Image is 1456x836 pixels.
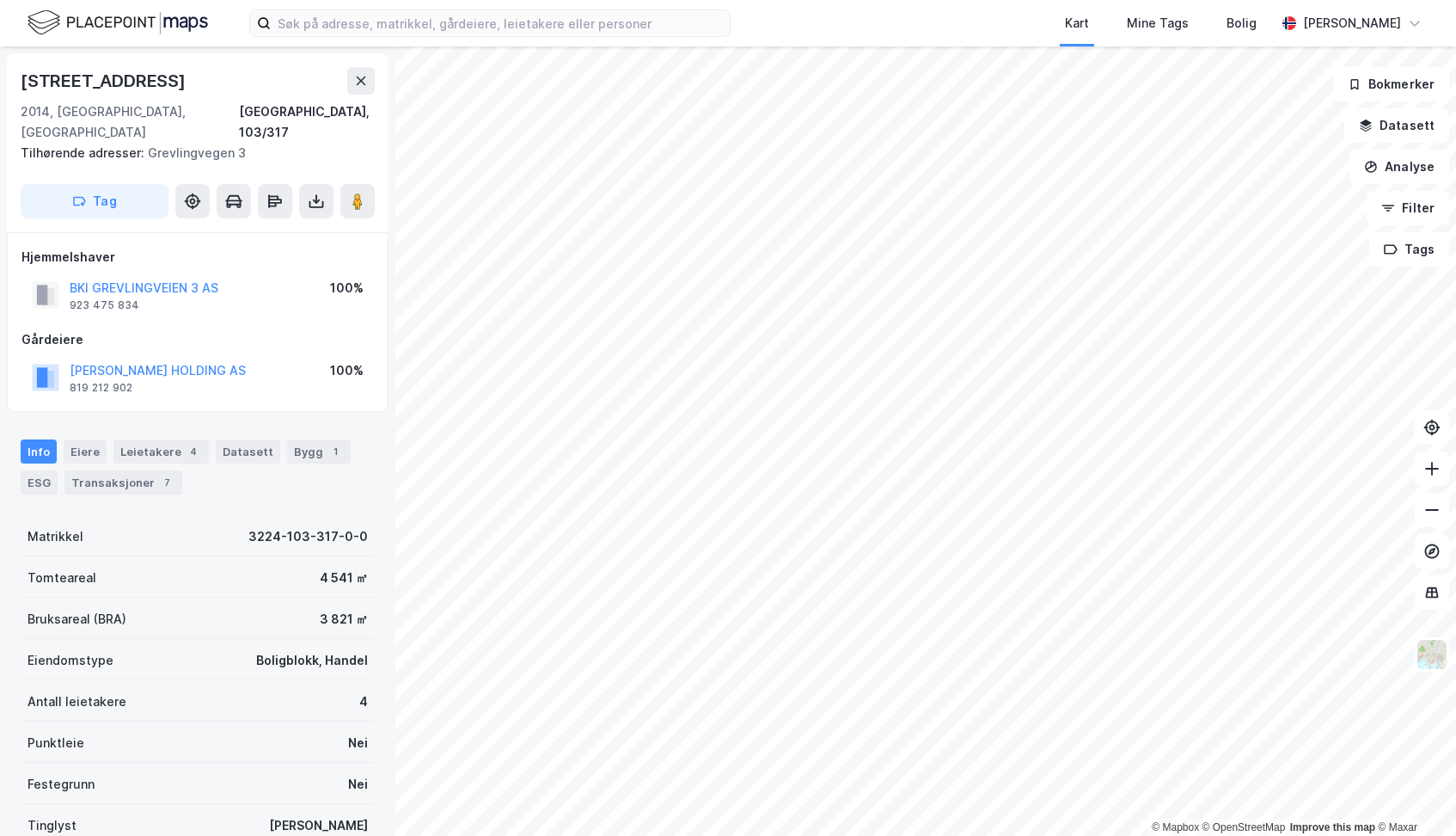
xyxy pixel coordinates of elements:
[1369,232,1449,267] button: Tags
[287,440,351,464] div: Bygg
[28,568,96,588] div: Tomteareal
[1065,13,1089,34] div: Kart
[21,67,189,95] div: [STREET_ADDRESS]
[21,440,57,464] div: Info
[21,184,168,218] button: Tag
[21,329,374,350] div: Gårdeiere
[21,143,361,163] div: Grevlingvegen 3
[216,440,280,464] div: Datasett
[1367,191,1449,225] button: Filter
[64,470,182,495] div: Transaksjoner
[1152,821,1199,833] a: Mapbox
[359,692,368,712] div: 4
[21,247,374,267] div: Hjemmelshaver
[64,440,107,464] div: Eiere
[21,470,58,495] div: ESG
[113,440,209,464] div: Leietakere
[239,101,375,143] div: [GEOGRAPHIC_DATA], 103/317
[271,10,730,36] input: Søk på adresse, matrikkel, gårdeiere, leietakere eller personer
[1344,108,1449,143] button: Datasett
[348,774,368,795] div: Nei
[256,650,368,671] div: Boligblokk, Handel
[28,774,95,795] div: Festegrunn
[28,526,83,547] div: Matrikkel
[21,145,148,160] span: Tilhørende adresser:
[1333,67,1449,101] button: Bokmerker
[185,443,202,460] div: 4
[327,443,344,460] div: 1
[1416,638,1448,671] img: Z
[1370,753,1456,836] div: Kontrollprogram for chat
[21,101,239,143] div: 2014, [GEOGRAPHIC_DATA], [GEOGRAPHIC_DATA]
[70,298,139,312] div: 923 475 834
[269,815,368,836] div: [PERSON_NAME]
[1370,753,1456,836] iframe: Chat Widget
[1202,821,1286,833] a: OpenStreetMap
[348,733,368,753] div: Nei
[1303,13,1401,34] div: [PERSON_NAME]
[248,526,368,547] div: 3224-103-317-0-0
[28,692,126,712] div: Antall leietakere
[330,360,364,381] div: 100%
[320,568,368,588] div: 4 541 ㎡
[28,609,126,630] div: Bruksareal (BRA)
[330,278,364,298] div: 100%
[1349,150,1449,184] button: Analyse
[28,650,113,671] div: Eiendomstype
[1290,821,1375,833] a: Improve this map
[1127,13,1189,34] div: Mine Tags
[1227,13,1257,34] div: Bolig
[28,815,76,836] div: Tinglyst
[158,474,175,491] div: 7
[320,609,368,630] div: 3 821 ㎡
[28,8,208,38] img: logo.f888ab2527a4732fd821a326f86c7f29.svg
[70,381,132,395] div: 819 212 902
[28,733,84,753] div: Punktleie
